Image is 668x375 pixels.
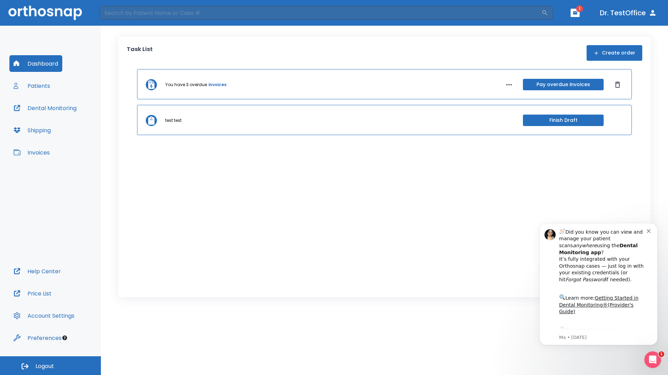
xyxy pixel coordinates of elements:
[576,5,583,12] span: 1
[9,307,79,324] button: Account Settings
[9,77,54,94] button: Patients
[30,122,118,128] p: Message from Ma, sent 2w ago
[9,330,66,346] button: Preferences
[529,212,668,356] iframe: Intercom notifications message
[644,351,661,368] iframe: Intercom live chat
[165,82,207,88] p: You have 3 overdue
[659,351,664,357] span: 1
[118,15,124,20] button: Dismiss notification
[587,45,642,61] button: Create order
[62,335,68,341] div: Tooltip anchor
[35,362,54,370] span: Logout
[100,6,541,20] input: Search by Patient Name or Case #
[9,55,62,72] button: Dashboard
[30,115,92,127] a: App Store
[9,144,54,161] button: Invoices
[9,263,65,280] button: Help Center
[165,117,182,124] p: test test
[612,79,623,90] button: Dismiss
[9,100,81,116] button: Dental Monitoring
[208,82,226,88] a: invoices
[127,45,153,61] p: Task List
[523,79,604,90] button: Pay overdue invoices
[30,113,118,149] div: Download the app: | ​ Let us know if you need help getting started!
[597,7,660,19] button: Dr. TestOffice
[9,122,55,139] button: Shipping
[523,115,604,126] button: Finish Draft
[8,6,82,20] img: Orthosnap
[9,285,56,302] button: Price List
